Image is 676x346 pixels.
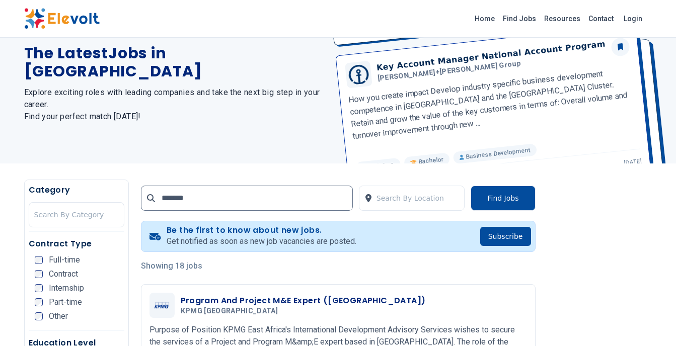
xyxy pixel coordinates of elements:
[49,312,68,320] span: Other
[24,86,326,123] h2: Explore exciting roles with leading companies and take the next big step in your career. Find you...
[618,9,648,29] a: Login
[49,256,80,264] span: Full-time
[499,11,540,27] a: Find Jobs
[29,184,124,196] h5: Category
[24,8,100,29] img: Elevolt
[167,225,356,235] h4: Be the first to know about new jobs.
[35,270,43,278] input: Contract
[181,295,426,307] h3: Program And Project M&E Expert ([GEOGRAPHIC_DATA])
[152,298,172,312] img: KPMG East Africa
[540,11,584,27] a: Resources
[471,186,535,211] button: Find Jobs
[24,44,326,80] h1: The Latest Jobs in [GEOGRAPHIC_DATA]
[35,284,43,292] input: Internship
[49,284,84,292] span: Internship
[35,298,43,306] input: Part-time
[626,298,676,346] iframe: Chat Widget
[167,235,356,247] p: Get notified as soon as new job vacancies are posted.
[480,227,531,246] button: Subscribe
[584,11,618,27] a: Contact
[181,307,278,316] span: KPMG [GEOGRAPHIC_DATA]
[29,238,124,250] h5: Contract Type
[49,298,82,306] span: Part-time
[141,260,536,272] p: Showing 18 jobs
[35,312,43,320] input: Other
[471,11,499,27] a: Home
[35,256,43,264] input: Full-time
[49,270,78,278] span: Contract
